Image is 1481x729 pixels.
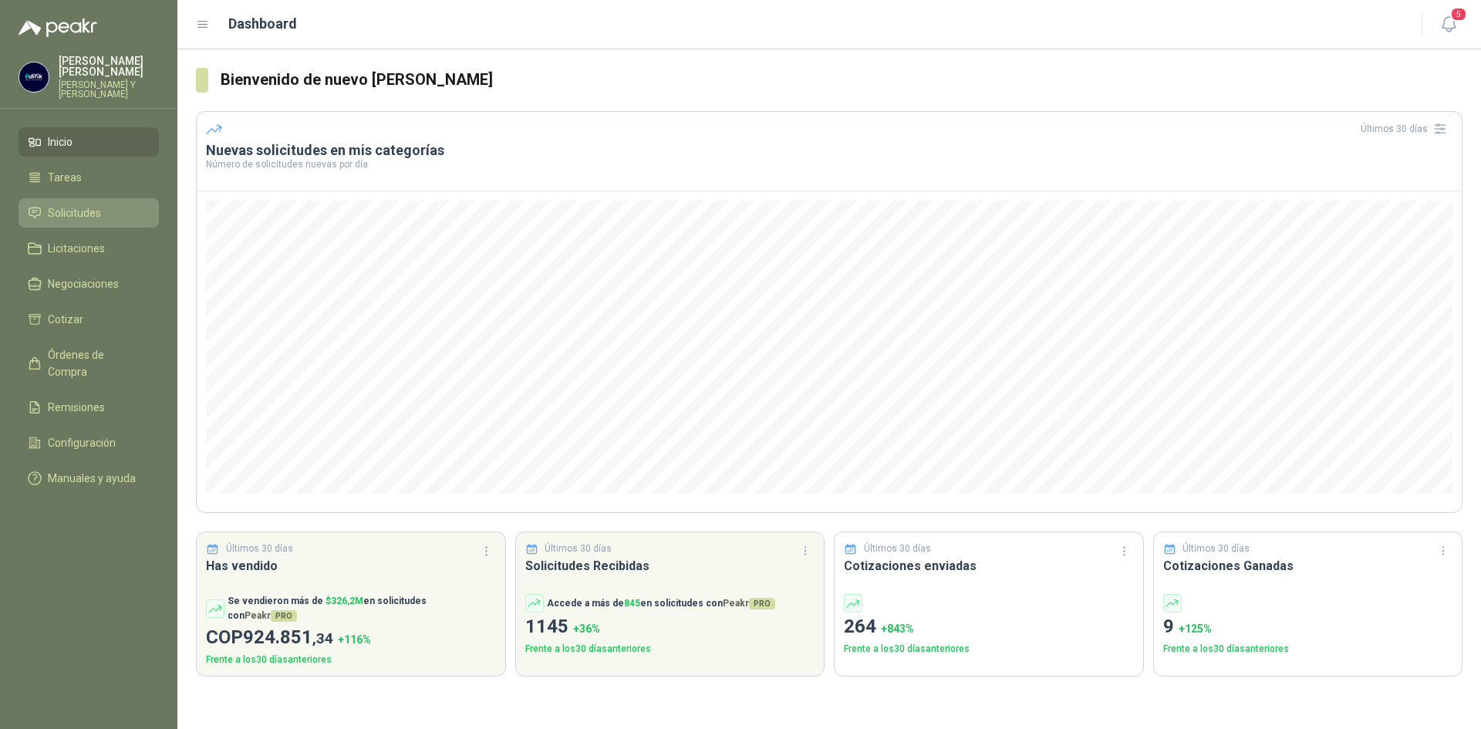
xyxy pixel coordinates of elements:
[19,305,159,334] a: Cotizar
[525,613,815,642] p: 1145
[206,623,496,653] p: COP
[749,598,775,609] span: PRO
[844,642,1134,656] p: Frente a los 30 días anteriores
[19,19,97,37] img: Logo peakr
[48,133,73,150] span: Inicio
[545,542,612,556] p: Últimos 30 días
[19,163,159,192] a: Tareas
[206,556,496,575] h3: Has vendido
[624,598,640,609] span: 845
[844,613,1134,642] p: 264
[573,623,600,635] span: + 36 %
[19,393,159,422] a: Remisiones
[48,470,136,487] span: Manuales y ayuda
[19,198,159,228] a: Solicitudes
[1435,11,1462,39] button: 5
[19,340,159,386] a: Órdenes de Compra
[271,610,297,622] span: PRO
[312,629,333,647] span: ,34
[48,434,116,451] span: Configuración
[1179,623,1212,635] span: + 125 %
[1361,116,1452,141] div: Últimos 30 días
[1163,556,1453,575] h3: Cotizaciones Ganadas
[525,642,815,656] p: Frente a los 30 días anteriores
[245,610,297,621] span: Peakr
[19,464,159,493] a: Manuales y ayuda
[59,80,159,99] p: [PERSON_NAME] Y [PERSON_NAME]
[206,653,496,667] p: Frente a los 30 días anteriores
[48,204,101,221] span: Solicitudes
[226,542,293,556] p: Últimos 30 días
[844,556,1134,575] h3: Cotizaciones enviadas
[1163,613,1453,642] p: 9
[723,598,775,609] span: Peakr
[19,428,159,457] a: Configuración
[1182,542,1250,556] p: Últimos 30 días
[1450,7,1467,22] span: 5
[525,556,815,575] h3: Solicitudes Recibidas
[19,127,159,157] a: Inicio
[48,346,144,380] span: Órdenes de Compra
[48,240,105,257] span: Licitaciones
[243,626,333,648] span: 924.851
[19,234,159,263] a: Licitaciones
[228,13,297,35] h1: Dashboard
[1163,642,1453,656] p: Frente a los 30 días anteriores
[221,68,1462,92] h3: Bienvenido de nuevo [PERSON_NAME]
[48,169,82,186] span: Tareas
[59,56,159,77] p: [PERSON_NAME] [PERSON_NAME]
[228,594,496,623] p: Se vendieron más de en solicitudes con
[48,275,119,292] span: Negociaciones
[547,596,775,611] p: Accede a más de en solicitudes con
[206,141,1452,160] h3: Nuevas solicitudes en mis categorías
[206,160,1452,169] p: Número de solicitudes nuevas por día
[326,596,363,606] span: $ 326,2M
[48,399,105,416] span: Remisiones
[864,542,931,556] p: Últimos 30 días
[19,269,159,299] a: Negociaciones
[19,62,49,92] img: Company Logo
[881,623,914,635] span: + 843 %
[338,633,371,646] span: + 116 %
[48,311,83,328] span: Cotizar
